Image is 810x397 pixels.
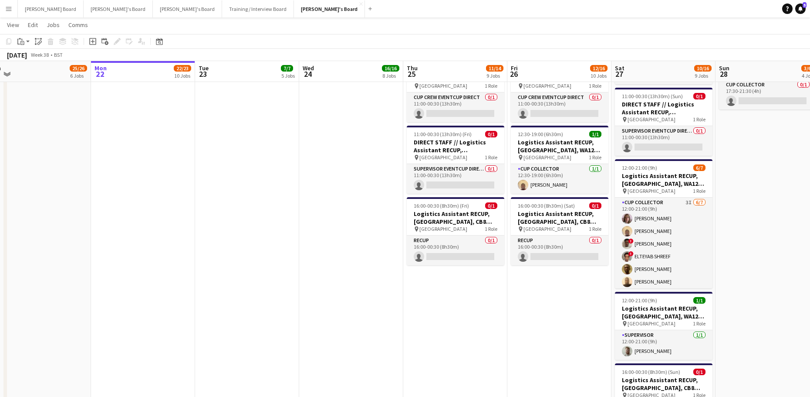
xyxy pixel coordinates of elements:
app-job-card: 12:00-21:00 (9h)1/1Logistics Assistant RECUP, [GEOGRAPHIC_DATA], WA12 0HQ [GEOGRAPHIC_DATA]1 Role... [615,292,712,360]
div: 6 Jobs [70,72,87,79]
span: 22/23 [174,65,191,72]
div: 10 Jobs [591,72,607,79]
span: 0/1 [485,202,497,209]
span: 11:00-00:30 (13h30m) (Fri) [414,131,472,137]
app-card-role: RECUP0/116:00-00:30 (8h30m) [407,236,504,265]
div: 10 Jobs [174,72,191,79]
span: 1 Role [485,226,497,232]
span: ! [628,239,634,244]
app-job-card: 12:00-21:00 (9h)6/7Logistics Assistant RECUP, [GEOGRAPHIC_DATA], WA12 0HQ [GEOGRAPHIC_DATA]1 Role... [615,159,712,288]
span: 12:00-21:00 (9h) [622,164,657,171]
span: Sun [719,64,729,72]
div: BST [54,51,63,58]
span: View [7,21,19,29]
span: 0/1 [589,202,601,209]
span: [GEOGRAPHIC_DATA] [523,226,571,232]
span: 0/1 [693,369,705,375]
a: Comms [65,19,91,31]
app-job-card: 12:30-19:00 (6h30m)1/1Logistics Assistant RECUP, [GEOGRAPHIC_DATA], WA12 0HQ [GEOGRAPHIC_DATA]1 R... [511,126,608,194]
a: 5 [795,3,806,14]
app-card-role: CUP CREW EVENTCUP DIRECT0/111:00-00:30 (13h30m) [407,92,504,122]
h3: Logistics Assistant RECUP, [GEOGRAPHIC_DATA], WA12 0HQ [615,305,712,320]
span: 7/7 [281,65,293,72]
span: [GEOGRAPHIC_DATA] [523,154,571,161]
button: [PERSON_NAME] Board [18,0,84,17]
span: 1 Role [589,226,601,232]
span: 1 Role [485,154,497,161]
button: Training / Interview Board [222,0,294,17]
span: Thu [407,64,418,72]
span: 12:30-19:00 (6h30m) [518,131,563,137]
h3: Logistics Assistant RECUP, [GEOGRAPHIC_DATA], WA12 0HQ [615,172,712,188]
span: [GEOGRAPHIC_DATA] [419,154,467,161]
span: Fri [511,64,518,72]
app-job-card: 11:00-00:30 (13h30m) (Fri)0/1DIRECT STAFF // Logistics Assistant RECUP, [GEOGRAPHIC_DATA], CB8 0T... [407,54,504,122]
app-card-role: CUP COLLECTOR3I6/712:00-21:00 (9h)[PERSON_NAME][PERSON_NAME]![PERSON_NAME]!ELTEYAB SHREEF[PERSON_... [615,198,712,303]
span: [GEOGRAPHIC_DATA] [419,82,467,89]
span: 1 Role [589,154,601,161]
span: 11/14 [486,65,503,72]
h3: DIRECT STAFF // Logistics Assistant RECUP, [GEOGRAPHIC_DATA], CB8 0TF [615,100,712,116]
span: 1 Role [485,82,497,89]
span: 0/1 [485,131,497,137]
span: [GEOGRAPHIC_DATA] [628,188,675,194]
app-job-card: 11:00-00:30 (13h30m) (Sun)0/1DIRECT STAFF // Logistics Assistant RECUP, [GEOGRAPHIC_DATA], CB8 0T... [615,88,712,156]
span: Comms [68,21,88,29]
span: 1 Role [693,188,705,194]
span: Jobs [47,21,60,29]
span: 16:00-00:30 (8h30m) (Sat) [518,202,575,209]
app-card-role: CUP CREW EVENTCUP DIRECT0/111:00-00:30 (13h30m) [511,92,608,122]
h3: Logistics Assistant RECUP, [GEOGRAPHIC_DATA], WA12 0HQ [511,138,608,154]
a: View [3,19,23,31]
app-card-role: CUP COLLECTOR1/112:30-19:00 (6h30m)[PERSON_NAME] [511,164,608,194]
span: 24 [301,69,314,79]
app-card-role: Supervisor1/112:00-21:00 (9h)[PERSON_NAME] [615,330,712,360]
app-card-role: SUPERVISOR EVENTCUP DIRECT0/111:00-00:30 (13h30m) [407,164,504,194]
button: [PERSON_NAME]'s Board [153,0,222,17]
h3: Logistics Assistant RECUP, [GEOGRAPHIC_DATA], CB8 0TF [511,210,608,226]
h3: Logistics Assistant RECUP, [GEOGRAPHIC_DATA], CB8 0TF [615,376,712,392]
button: [PERSON_NAME]'s Board [84,0,153,17]
span: 11:00-00:30 (13h30m) (Sun) [622,93,683,99]
span: Tue [199,64,209,72]
h3: Logistics Assistant RECUP, [GEOGRAPHIC_DATA], CB8 0TF [407,210,504,226]
span: 23 [197,69,209,79]
span: ! [628,251,634,257]
span: 1/1 [589,131,601,137]
span: Sat [615,64,624,72]
div: 8 Jobs [382,72,399,79]
span: [GEOGRAPHIC_DATA] [628,116,675,123]
span: 16:00-00:30 (8h30m) (Sun) [622,369,680,375]
a: Jobs [43,19,63,31]
app-card-role: RECUP0/116:00-00:30 (8h30m) [511,236,608,265]
div: 9 Jobs [695,72,711,79]
span: 28 [718,69,729,79]
div: 9 Jobs [486,72,503,79]
span: Wed [303,64,314,72]
span: 1 Role [693,320,705,327]
span: 1 Role [589,82,601,89]
div: 16:00-00:30 (8h30m) (Sat)0/1Logistics Assistant RECUP, [GEOGRAPHIC_DATA], CB8 0TF [GEOGRAPHIC_DAT... [511,197,608,265]
span: 16/16 [382,65,399,72]
span: Week 38 [29,51,51,58]
span: 5 [803,2,807,8]
span: 25/26 [70,65,87,72]
app-job-card: 11:00-00:30 (13h30m) (Fri)0/1DIRECT STAFF // Logistics Assistant RECUP, [GEOGRAPHIC_DATA], CB8 0T... [407,126,504,194]
app-job-card: 11:00-00:30 (13h30m) (Sat)0/1DIRECT STAFF // Logistics Assistant RECUP, [GEOGRAPHIC_DATA], CB8 0T... [511,54,608,122]
div: 5 Jobs [281,72,295,79]
span: 26 [510,69,518,79]
span: [GEOGRAPHIC_DATA] [523,82,571,89]
span: 22 [93,69,107,79]
span: 16:00-00:30 (8h30m) (Fri) [414,202,469,209]
span: [GEOGRAPHIC_DATA] [419,226,467,232]
span: 0/1 [693,93,705,99]
app-job-card: 16:00-00:30 (8h30m) (Fri)0/1Logistics Assistant RECUP, [GEOGRAPHIC_DATA], CB8 0TF [GEOGRAPHIC_DAT... [407,197,504,265]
